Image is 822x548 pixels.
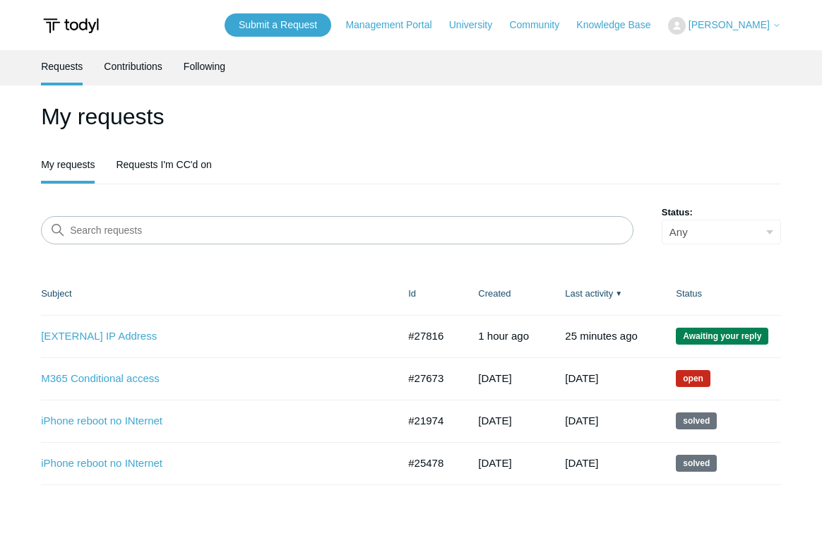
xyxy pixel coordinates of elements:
a: My requests [41,148,95,181]
a: Created [478,288,511,299]
time: 08/26/2025, 11:11 [478,372,511,384]
a: Last activity▼ [565,288,613,299]
a: Contributions [104,50,162,83]
label: Status: [662,205,781,220]
span: We are working on a response for you [676,370,710,387]
time: 08/31/2025, 04:01 [565,372,598,384]
a: [EXTERNAL] IP Address [41,328,376,345]
a: Knowledge Base [576,18,665,32]
a: Following [184,50,225,83]
time: 06/13/2025, 10:26 [478,457,511,469]
time: 08/18/2025, 11:03 [565,415,598,427]
a: Submit a Request [225,13,331,37]
a: iPhone reboot no INternet [41,455,376,472]
a: University [449,18,506,32]
th: Subject [41,273,394,315]
h1: My requests [41,100,781,133]
span: This request has been solved [676,412,717,429]
a: Requests I'm CC'd on [116,148,211,181]
time: 09/02/2025, 06:32 [478,330,529,342]
span: ▼ [615,288,622,299]
span: This request has been solved [676,455,717,472]
td: #21974 [394,400,464,442]
button: [PERSON_NAME] [668,17,781,35]
td: #25478 [394,442,464,484]
span: [PERSON_NAME] [689,19,770,30]
a: M365 Conditional access [41,371,376,387]
time: 07/14/2025, 08:02 [565,457,598,469]
time: 09/02/2025, 07:08 [565,330,638,342]
time: 12/17/2024, 12:59 [478,415,511,427]
td: #27816 [394,315,464,357]
input: Search requests [41,216,633,244]
a: Community [509,18,573,32]
span: We are waiting for you to respond [676,328,768,345]
a: Requests [41,50,83,83]
img: Todyl Support Center Help Center home page [41,13,101,39]
th: Id [394,273,464,315]
td: #27673 [394,357,464,400]
th: Status [662,273,781,315]
a: Management Portal [345,18,446,32]
a: iPhone reboot no INternet [41,413,376,429]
